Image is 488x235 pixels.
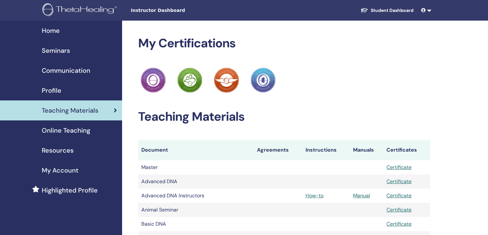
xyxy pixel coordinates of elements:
[138,36,430,51] h2: My Certifications
[302,140,350,160] th: Instructions
[138,217,254,231] td: Basic DNA
[138,203,254,217] td: Animal Seminar
[138,140,254,160] th: Document
[386,221,412,227] a: Certificate
[42,126,90,135] span: Online Teaching
[251,68,276,93] img: Practitioner
[42,146,74,155] span: Resources
[42,185,98,195] span: Highlighted Profile
[177,68,202,93] img: Practitioner
[141,68,166,93] img: Practitioner
[355,5,419,16] a: Student Dashboard
[42,46,70,55] span: Seminars
[138,109,430,124] h2: Teaching Materials
[386,178,412,185] a: Certificate
[386,164,412,171] a: Certificate
[42,165,78,175] span: My Account
[42,3,119,18] img: logo.png
[350,140,383,160] th: Manuals
[360,7,368,13] img: graduation-cap-white.svg
[214,68,239,93] img: Practitioner
[386,206,412,213] a: Certificate
[353,192,370,199] a: Manual
[42,106,98,115] span: Teaching Materials
[254,140,302,160] th: Agreements
[138,174,254,189] td: Advanced DNA
[131,7,227,14] span: Instructor Dashboard
[138,189,254,203] td: Advanced DNA Instructors
[383,140,430,160] th: Certificates
[42,86,61,95] span: Profile
[306,192,324,199] a: How-to
[386,192,412,199] a: Certificate
[138,160,254,174] td: Master
[42,26,60,35] span: Home
[42,66,90,75] span: Communication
